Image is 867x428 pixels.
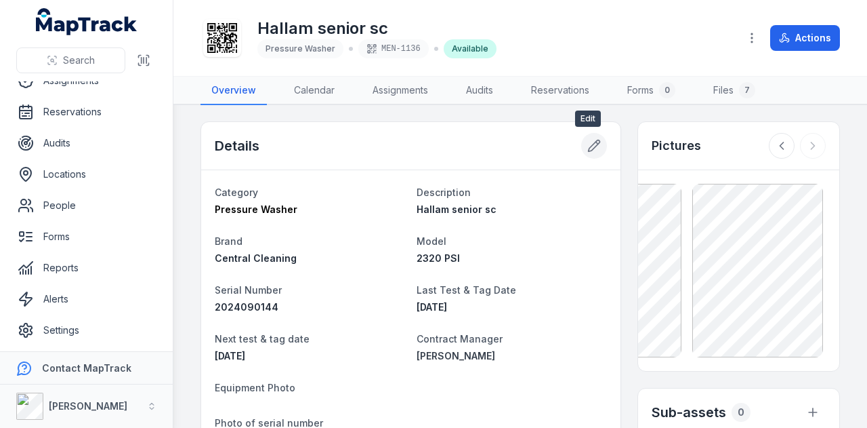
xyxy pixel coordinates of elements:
[16,47,125,73] button: Search
[49,400,127,412] strong: [PERSON_NAME]
[732,403,750,422] div: 0
[659,82,675,98] div: 0
[215,187,258,198] span: Category
[215,301,278,313] span: 2024090144
[455,77,504,105] a: Audits
[63,54,95,67] span: Search
[652,403,726,422] h2: Sub-assets
[200,77,267,105] a: Overview
[11,223,162,250] a: Forms
[11,192,162,219] a: People
[215,350,245,362] time: 8/7/2025, 12:00:00 AM
[520,77,600,105] a: Reservations
[215,136,259,155] h2: Details
[417,301,447,313] time: 2/7/2025, 12:00:00 AM
[215,382,295,393] span: Equipment Photo
[417,235,446,247] span: Model
[739,82,755,98] div: 7
[11,317,162,344] a: Settings
[11,130,162,157] a: Audits
[257,18,496,39] h1: Hallam senior sc
[11,161,162,188] a: Locations
[702,77,766,105] a: Files7
[417,252,460,264] span: 2320 PSI
[575,111,601,127] span: Edit
[358,39,429,58] div: MEN-1136
[444,39,496,58] div: Available
[215,252,297,264] span: Central Cleaning
[417,349,608,363] a: [PERSON_NAME]
[215,350,245,362] span: [DATE]
[42,362,131,374] strong: Contact MapTrack
[283,77,345,105] a: Calendar
[417,203,496,215] span: Hallam senior sc
[11,98,162,125] a: Reservations
[770,25,840,51] button: Actions
[652,136,701,155] h3: Pictures
[362,77,439,105] a: Assignments
[417,187,471,198] span: Description
[616,77,686,105] a: Forms0
[215,333,310,345] span: Next test & tag date
[215,203,297,215] span: Pressure Washer
[36,8,138,35] a: MapTrack
[266,43,335,54] span: Pressure Washer
[417,284,516,296] span: Last Test & Tag Date
[417,333,503,345] span: Contract Manager
[11,286,162,313] a: Alerts
[215,235,242,247] span: Brand
[215,284,282,296] span: Serial Number
[417,301,447,313] span: [DATE]
[11,254,162,281] a: Reports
